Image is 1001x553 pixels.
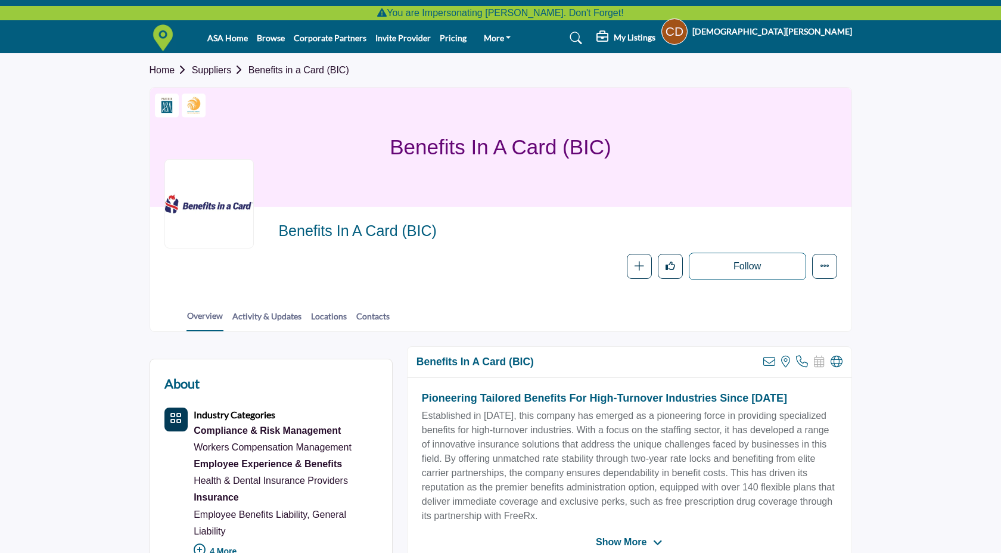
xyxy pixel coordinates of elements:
[475,30,520,46] a: More
[440,33,467,43] a: Pricing
[194,442,352,452] a: Workers Compensation Management
[658,254,683,279] button: Like
[164,374,200,393] h2: About
[812,254,837,279] button: More details
[416,356,534,368] h2: Benefits in a Card (BIC)
[194,509,346,536] a: General Liability
[158,97,176,114] img: Corporate Partners
[194,422,378,439] div: Services to ensure staffing companies meet regulatory requirements and manage legal risks.
[356,310,390,331] a: Contacts
[614,32,655,43] h5: My Listings
[375,33,431,43] a: Invite Provider
[194,509,309,520] a: Employee Benefits Liability,
[150,24,182,51] img: site Logo
[194,410,275,420] a: Industry Categories
[164,408,188,431] button: Category Icon
[194,456,378,473] div: Solutions for enhancing workplace culture, employee satisfaction, and benefits administration.
[248,65,349,75] a: Benefits in a Card (BIC)
[192,65,248,75] a: Suppliers
[186,309,223,331] a: Overview
[558,29,590,48] a: Search
[194,409,275,420] b: Industry Categories
[194,489,378,506] a: Insurance
[596,31,655,45] div: My Listings
[194,422,378,439] a: Compliance & Risk Management
[422,392,837,405] h2: Pioneering Tailored Benefits for High-Turnover Industries Since [DATE]
[185,97,203,114] img: 2025 Staffing World Exhibitors
[310,310,347,331] a: Locations
[596,535,646,549] span: Show More
[232,310,302,331] a: Activity & Updates
[692,26,852,38] h5: [DEMOGRAPHIC_DATA][PERSON_NAME]
[150,65,192,75] a: Home
[194,456,378,473] a: Employee Experience & Benefits
[207,33,248,43] a: ASA Home
[194,489,378,506] div: Specialized insurance coverage including professional liability and workers' compensation for sta...
[661,18,688,45] button: Show hide supplier dropdown
[194,476,348,486] a: Health & Dental Insurance Providers
[689,253,806,280] button: Follow
[294,33,366,43] a: Corporate Partners
[278,221,547,241] span: Benefits in a Card (BIC)
[390,88,611,207] h1: Benefits in a Card (BIC)
[422,409,837,523] p: Established in [DATE], this company has emerged as a pioneering force in providing specialized be...
[257,33,285,43] a: Browse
